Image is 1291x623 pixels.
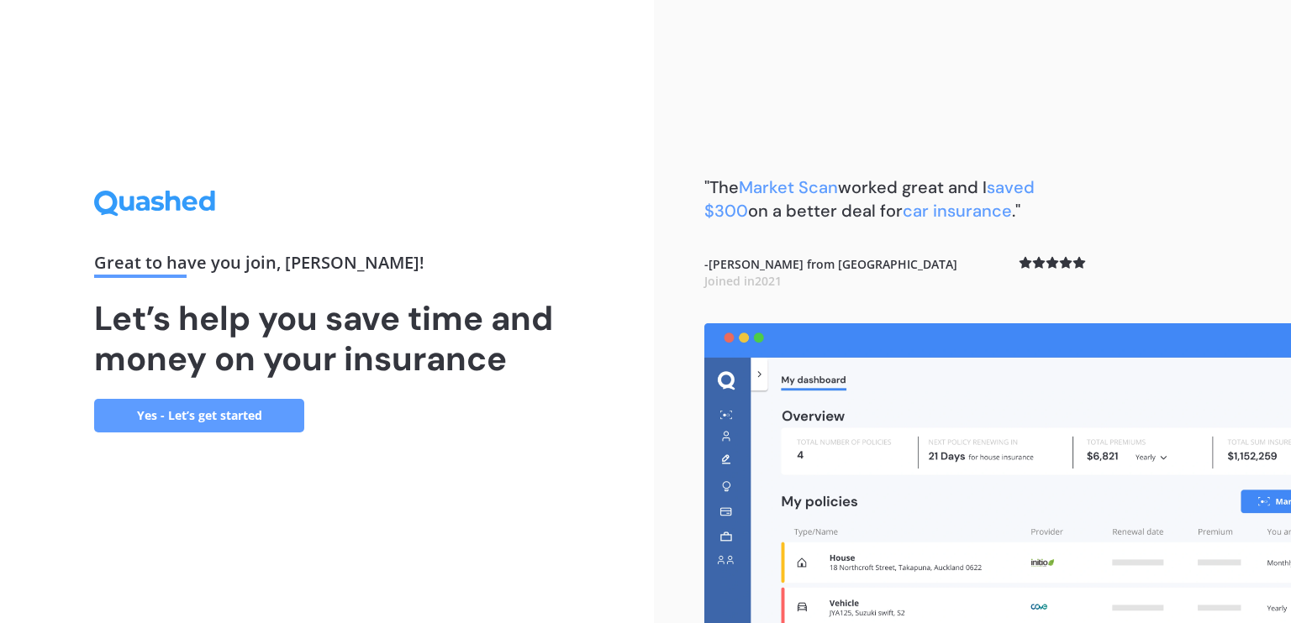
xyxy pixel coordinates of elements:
span: Market Scan [739,176,838,198]
span: saved $300 [704,176,1035,222]
span: car insurance [903,200,1012,222]
div: Great to have you join , [PERSON_NAME] ! [94,254,560,278]
a: Yes - Let’s get started [94,399,304,432]
b: "The worked great and I on a better deal for ." [704,176,1035,222]
b: - [PERSON_NAME] from [GEOGRAPHIC_DATA] [704,256,957,289]
img: dashboard.webp [704,323,1291,623]
span: Joined in 2021 [704,273,782,289]
h1: Let’s help you save time and money on your insurance [94,298,560,379]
